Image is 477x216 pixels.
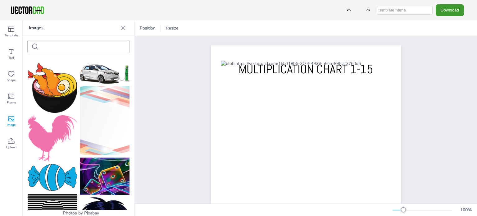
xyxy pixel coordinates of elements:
img: candy-6887678_150.png [28,164,77,191]
span: Upload [6,145,16,150]
img: noodle-3899206_150.png [28,63,77,113]
span: Image [7,122,16,127]
img: background-1829559_150.png [80,86,129,155]
span: MULTIPLICATION CHART 1-15 [238,61,373,77]
img: car-3321668_150.png [80,63,129,84]
img: given-67935_150.jpg [80,158,129,195]
div: 100 % [458,207,473,213]
span: Template [5,33,18,38]
span: Text [8,55,14,60]
span: Position [139,25,157,31]
button: Download [436,4,464,16]
a: Pixabay [84,210,99,216]
div: Photos by [23,210,134,216]
p: Images [29,21,118,35]
span: Shape [7,78,16,83]
img: VectorDad-1.png [10,6,45,15]
input: template name [377,6,433,15]
img: cock-1893885_150.png [28,115,77,162]
span: Frame [7,100,16,105]
button: Resize [163,23,181,33]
